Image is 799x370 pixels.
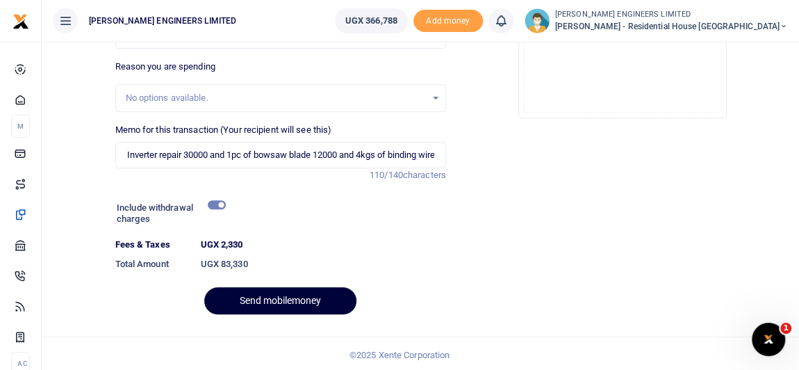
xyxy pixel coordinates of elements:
span: 110/140 [370,170,403,180]
img: logo-small [13,13,29,30]
h6: Total Amount [115,259,190,270]
a: Add money [413,15,483,25]
label: UGX 2,330 [201,238,243,252]
button: Send mobilemoney [204,287,356,314]
div: No options available. [126,91,426,105]
li: Wallet ballance [329,8,413,33]
a: UGX 366,788 [335,8,408,33]
input: Enter extra information [115,142,446,168]
h6: Include withdrawal charges [117,202,219,224]
dt: Fees & Taxes [110,238,195,252]
h6: UGX 83,330 [201,259,446,270]
li: Toup your wallet [413,10,483,33]
span: [PERSON_NAME] ENGINEERS LIMITED [83,15,242,27]
span: [PERSON_NAME] - Residential House [GEOGRAPHIC_DATA] [555,20,788,33]
a: logo-small logo-large logo-large [13,15,29,26]
span: characters [403,170,446,180]
span: Add money [413,10,483,33]
span: UGX 366,788 [345,14,397,28]
small: [PERSON_NAME] ENGINEERS LIMITED [555,9,788,21]
span: 1 [780,323,791,334]
a: profile-user [PERSON_NAME] ENGINEERS LIMITED [PERSON_NAME] - Residential House [GEOGRAPHIC_DATA] [525,8,788,33]
label: Memo for this transaction (Your recipient will see this) [115,123,332,137]
img: profile-user [525,8,550,33]
li: M [11,115,30,138]
label: Reason you are spending [115,60,215,74]
iframe: Intercom live chat [752,323,785,356]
